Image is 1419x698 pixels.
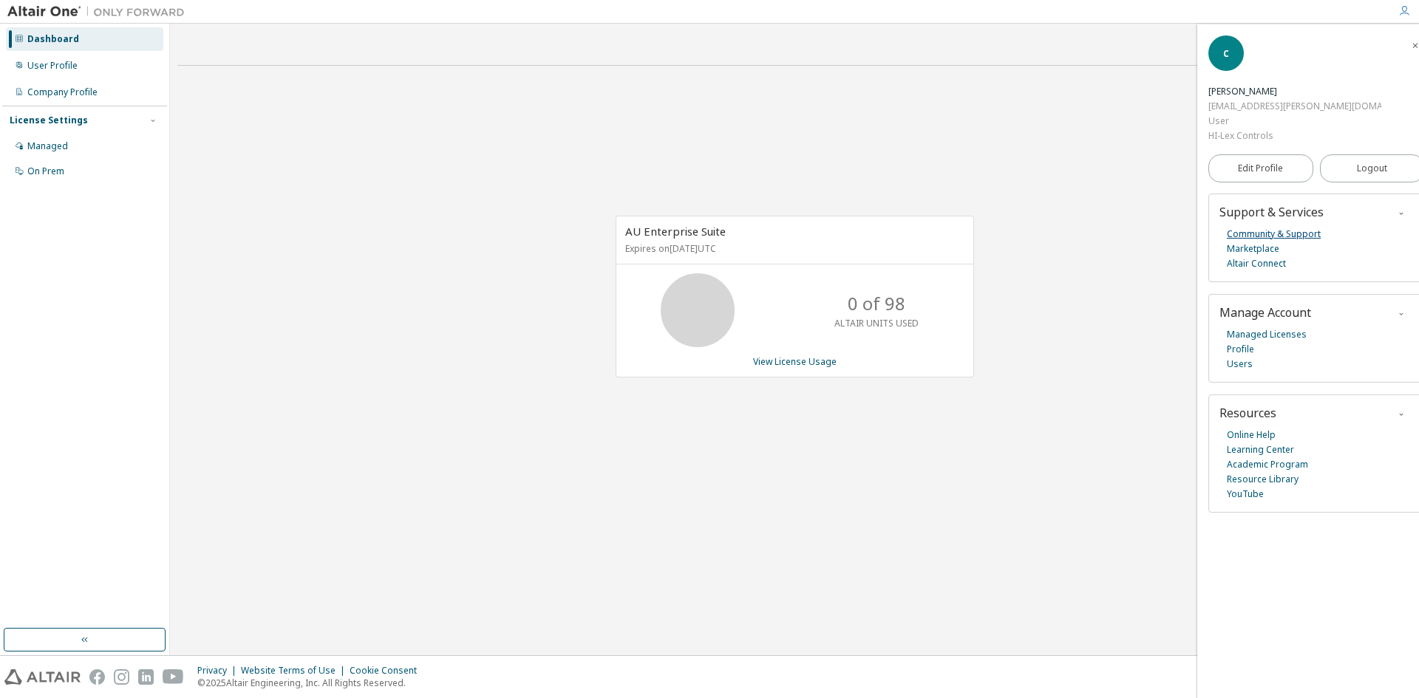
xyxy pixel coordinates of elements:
[1227,472,1299,487] a: Resource Library
[1208,129,1381,143] div: HI-Lex Controls
[1227,428,1276,442] a: Online Help
[1227,342,1254,357] a: Profile
[27,33,79,45] div: Dashboard
[1227,442,1294,457] a: Learning Center
[1357,161,1387,176] span: Logout
[114,669,129,685] img: instagram.svg
[27,165,64,177] div: On Prem
[4,669,81,685] img: altair_logo.svg
[753,355,837,368] a: View License Usage
[1227,357,1253,372] a: Users
[625,242,961,255] p: Expires on [DATE] UTC
[138,669,154,685] img: linkedin.svg
[625,224,726,239] span: AU Enterprise Suite
[1208,99,1381,114] div: [EMAIL_ADDRESS][PERSON_NAME][DOMAIN_NAME]
[1219,204,1324,220] span: Support & Services
[241,665,350,677] div: Website Terms of Use
[834,317,919,329] p: ALTAIR UNITS USED
[27,86,98,98] div: Company Profile
[1227,487,1264,502] a: YouTube
[1219,405,1276,421] span: Resources
[1223,47,1229,60] span: C
[1238,162,1283,174] span: Edit Profile
[350,665,426,677] div: Cookie Consent
[27,60,78,72] div: User Profile
[1227,256,1286,271] a: Altair Connect
[7,4,192,19] img: Altair One
[27,140,68,152] div: Managed
[1208,154,1313,182] a: Edit Profile
[1208,84,1381,99] div: Caleb Kelley
[1208,114,1381,129] div: User
[89,669,105,685] img: facebook.svg
[197,665,241,677] div: Privacy
[1227,457,1308,472] a: Academic Program
[163,669,184,685] img: youtube.svg
[1219,304,1311,321] span: Manage Account
[10,114,88,126] div: License Settings
[1227,327,1307,342] a: Managed Licenses
[197,677,426,689] p: © 2025 Altair Engineering, Inc. All Rights Reserved.
[848,291,905,316] p: 0 of 98
[1227,227,1321,242] a: Community & Support
[1227,242,1279,256] a: Marketplace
